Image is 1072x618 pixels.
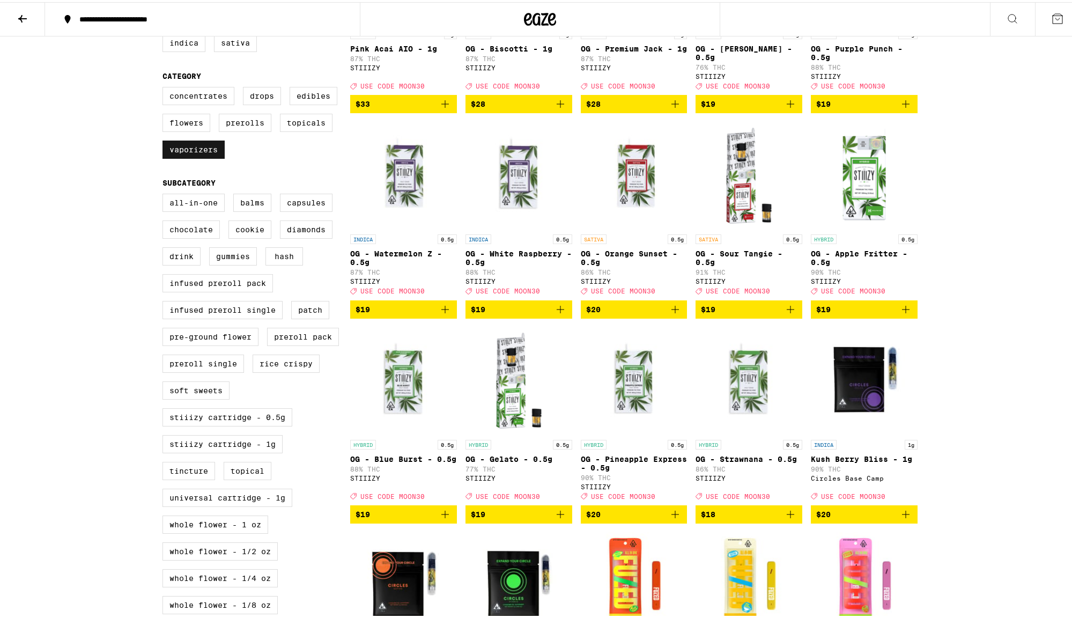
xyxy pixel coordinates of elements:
[356,303,370,312] span: $19
[465,247,572,264] p: OG - White Raspberry - 0.5g
[6,8,77,16] span: Hi. Need any help?
[438,438,457,447] p: 0.5g
[465,232,491,242] p: INDICA
[821,286,885,293] span: USE CODE MOON30
[350,453,457,461] p: OG - Blue Burst - 0.5g
[591,286,655,293] span: USE CODE MOON30
[465,325,572,432] img: STIIIZY - OG - Gelato - 0.5g
[581,62,687,69] div: STIIIZY
[581,267,687,274] p: 86% THC
[701,98,715,106] span: $19
[811,71,918,78] div: STIIIZY
[696,62,802,69] p: 76% THC
[811,438,837,447] p: INDICA
[356,508,370,517] span: $19
[811,325,918,503] a: Open page for Kush Berry Bliss - 1g from Circles Base Camp
[162,32,205,50] label: Indica
[228,218,271,237] label: Cookie
[581,93,687,111] button: Add to bag
[581,120,687,298] a: Open page for OG - Orange Sunset - 0.5g from STIIIZY
[162,218,220,237] label: Chocolate
[811,267,918,274] p: 90% THC
[591,491,655,498] span: USE CODE MOON30
[696,453,802,461] p: OG - Strawnana - 0.5g
[581,481,687,488] div: STIIIZY
[224,460,271,478] label: Topical
[581,247,687,264] p: OG - Orange Sunset - 0.5g
[668,438,687,447] p: 0.5g
[783,438,802,447] p: 0.5g
[162,272,273,290] label: Infused Preroll Pack
[162,460,215,478] label: Tincture
[471,303,485,312] span: $19
[696,276,802,283] div: STIIIZY
[696,503,802,521] button: Add to bag
[581,42,687,51] p: OG - Premium Jack - 1g
[586,303,601,312] span: $20
[696,247,802,264] p: OG - Sour Tangie - 0.5g
[811,473,918,480] div: Circles Base Camp
[350,232,376,242] p: INDICA
[586,508,601,517] span: $20
[581,53,687,60] p: 87% THC
[553,232,572,242] p: 0.5g
[162,112,210,130] label: Flowers
[471,98,485,106] span: $28
[476,80,540,87] span: USE CODE MOON30
[350,473,457,480] div: STIIIZY
[438,232,457,242] p: 0.5g
[162,70,201,78] legend: Category
[581,325,687,503] a: Open page for OG - Pineapple Express - 0.5g from STIIIZY
[350,298,457,317] button: Add to bag
[696,298,802,317] button: Add to bag
[706,491,770,498] span: USE CODE MOON30
[696,71,802,78] div: STIIIZY
[581,232,607,242] p: SATIVA
[696,232,721,242] p: SATIVA
[581,298,687,317] button: Add to bag
[243,85,281,103] label: Drops
[811,120,918,227] img: STIIIZY - OG - Apple Fritter - 0.5g
[668,232,687,242] p: 0.5g
[465,453,572,461] p: OG - Gelato - 0.5g
[465,438,491,447] p: HYBRID
[581,276,687,283] div: STIIIZY
[350,464,457,470] p: 88% THC
[162,299,283,317] label: Infused Preroll Single
[465,120,572,227] img: STIIIZY - OG - White Raspberry - 0.5g
[465,276,572,283] div: STIIIZY
[905,438,918,447] p: 1g
[581,503,687,521] button: Add to bag
[811,453,918,461] p: Kush Berry Bliss - 1g
[465,473,572,480] div: STIIIZY
[696,120,802,298] a: Open page for OG - Sour Tangie - 0.5g from STIIIZY
[350,325,457,432] img: STIIIZY - OG - Blue Burst - 0.5g
[280,112,332,130] label: Topicals
[360,491,425,498] span: USE CODE MOON30
[350,120,457,227] img: STIIIZY - OG - Watermelon Z - 0.5g
[162,567,278,585] label: Whole Flower - 1/4 oz
[291,299,329,317] label: Patch
[701,508,715,517] span: $18
[811,503,918,521] button: Add to bag
[811,325,918,432] img: Circles Base Camp - Kush Berry Bliss - 1g
[821,80,885,87] span: USE CODE MOON30
[350,247,457,264] p: OG - Watermelon Z - 0.5g
[350,120,457,298] a: Open page for OG - Watermelon Z - 0.5g from STIIIZY
[265,245,303,263] label: Hash
[811,232,837,242] p: HYBRID
[811,120,918,298] a: Open page for OG - Apple Fritter - 0.5g from STIIIZY
[465,42,572,51] p: OG - Biscotti - 1g
[696,267,802,274] p: 91% THC
[581,325,687,432] img: STIIIZY - OG - Pineapple Express - 0.5g
[360,80,425,87] span: USE CODE MOON30
[350,62,457,69] div: STIIIZY
[209,245,257,263] label: Gummies
[350,438,376,447] p: HYBRID
[696,473,802,480] div: STIIIZY
[581,438,607,447] p: HYBRID
[253,352,320,371] label: Rice Crispy
[476,491,540,498] span: USE CODE MOON30
[816,508,831,517] span: $20
[465,503,572,521] button: Add to bag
